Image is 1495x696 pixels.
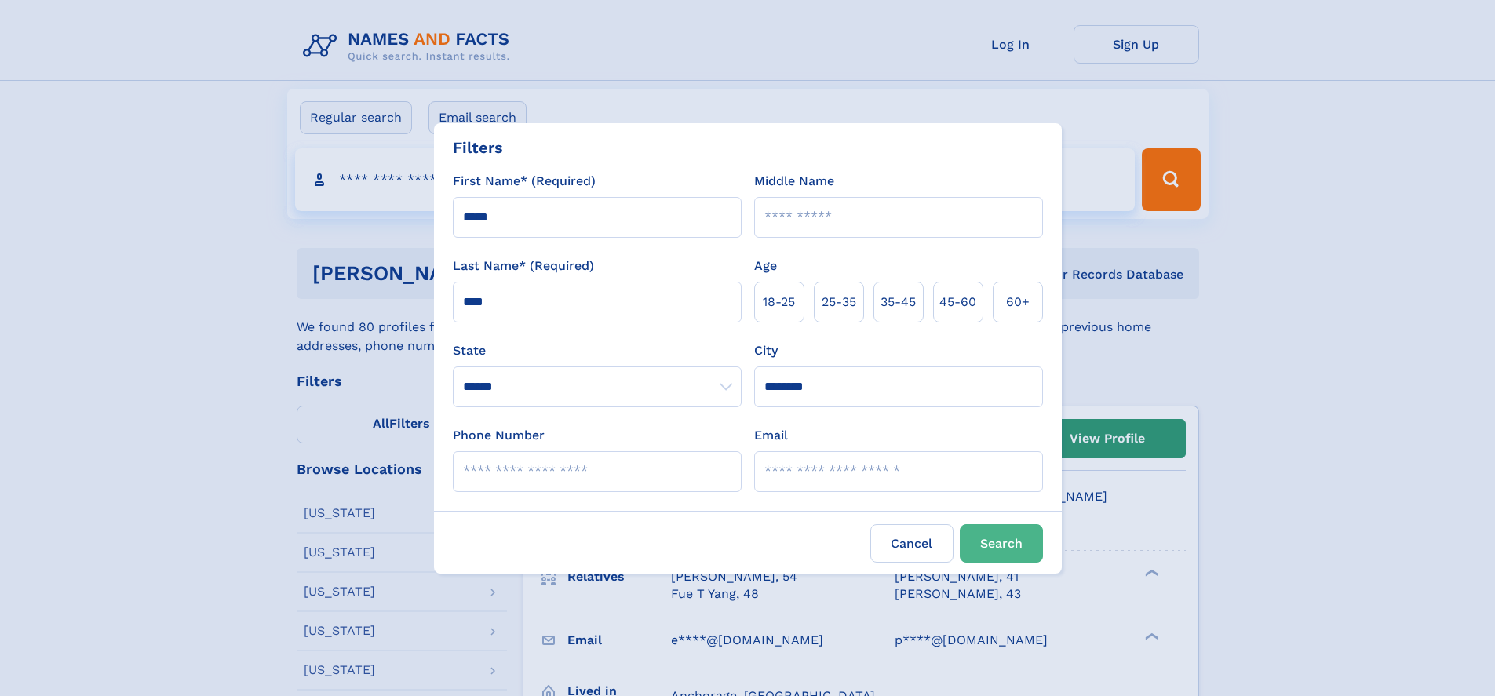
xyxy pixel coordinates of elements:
[754,257,777,275] label: Age
[939,293,976,312] span: 45‑60
[453,341,742,360] label: State
[763,293,795,312] span: 18‑25
[870,524,954,563] label: Cancel
[453,172,596,191] label: First Name* (Required)
[754,172,834,191] label: Middle Name
[960,524,1043,563] button: Search
[822,293,856,312] span: 25‑35
[754,426,788,445] label: Email
[881,293,916,312] span: 35‑45
[754,341,778,360] label: City
[453,136,503,159] div: Filters
[453,257,594,275] label: Last Name* (Required)
[1006,293,1030,312] span: 60+
[453,426,545,445] label: Phone Number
